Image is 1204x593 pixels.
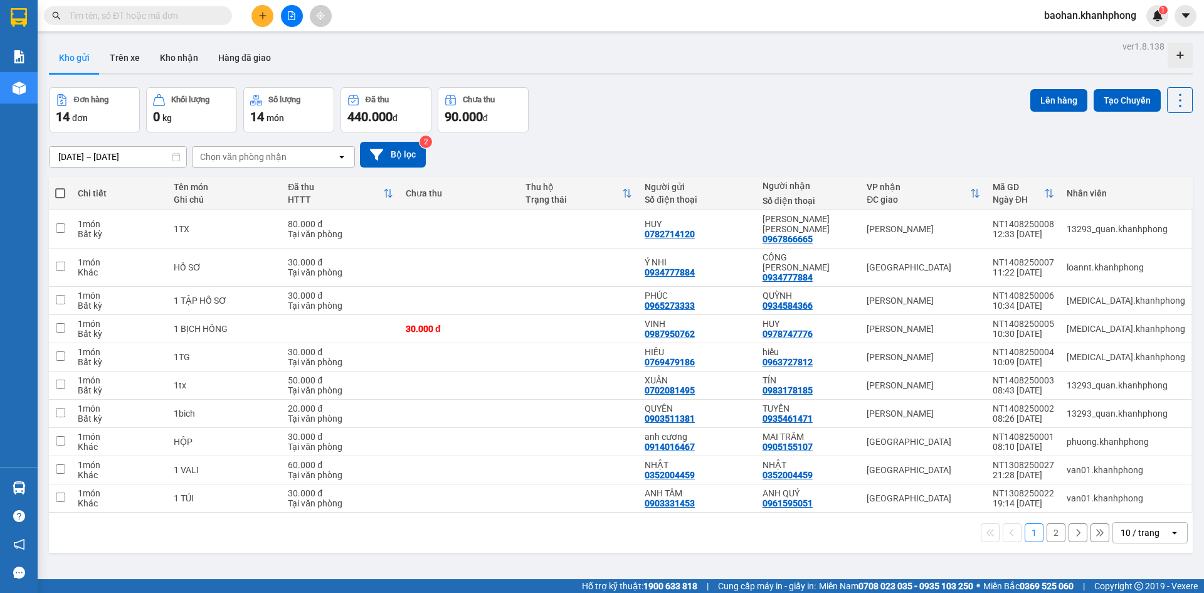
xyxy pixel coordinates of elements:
div: NT1408250006 [993,291,1054,301]
button: Trên xe [100,43,150,73]
button: Bộ lọc [360,142,426,168]
span: Miền Bắc [983,579,1074,593]
div: Ngày ĐH [993,195,1044,205]
div: loannt.khanhphong [1067,262,1185,272]
div: 0782714120 [645,229,695,239]
div: Đã thu [288,182,383,192]
div: tham.khanhphong [1067,324,1185,334]
div: HỒ SƠ [174,262,275,272]
div: Đã thu [366,95,389,104]
div: 08:43 [DATE] [993,385,1054,395]
div: 0702081495 [645,385,695,395]
button: Hàng đã giao [208,43,281,73]
div: 1 TẬP HỒ SƠ [174,296,275,306]
div: Khác [78,442,161,452]
button: Lên hàng [1030,89,1087,112]
div: [PERSON_NAME] [867,352,980,362]
div: [PERSON_NAME] [867,296,980,306]
div: hiếu [763,347,855,357]
div: 0934777884 [763,272,813,282]
div: HTTT [288,195,383,205]
div: 0352004459 [645,470,695,480]
input: Tìm tên, số ĐT hoặc mã đơn [69,9,217,23]
div: 0903331453 [645,498,695,508]
div: 10 / trang [1121,526,1159,539]
div: Trạng thái [525,195,623,205]
div: 1 món [78,403,161,414]
div: [PERSON_NAME] [867,224,980,234]
div: NT1308250022 [993,488,1054,498]
div: Khối lượng [171,95,209,104]
div: 1 món [78,347,161,357]
div: QUYÊN [645,403,750,414]
div: 0934777884 [645,267,695,277]
div: van01.khanhphong [1067,465,1185,475]
div: HIẾU [645,347,750,357]
div: van01.khanhphong [1067,493,1185,503]
div: 08:26 [DATE] [993,414,1054,424]
div: Bất kỳ [78,385,161,395]
div: Bất kỳ [78,414,161,424]
span: 14 [56,109,70,124]
div: 0352004459 [763,470,813,480]
div: [PERSON_NAME] [867,324,980,334]
div: 0935461471 [763,414,813,424]
div: NHẬT [645,460,750,470]
div: Tại văn phòng [288,267,393,277]
button: Chưa thu90.000đ [438,87,529,132]
div: Ý NHI [645,257,750,267]
div: Tại văn phòng [288,498,393,508]
div: Người gửi [645,182,750,192]
svg: open [337,152,347,162]
div: NT1408250008 [993,219,1054,229]
button: Số lượng14món [243,87,334,132]
div: TÍN [763,375,855,385]
div: Bất kỳ [78,357,161,367]
div: VINH [645,319,750,329]
div: 0983178185 [763,385,813,395]
div: Tại văn phòng [288,414,393,424]
div: Số điện thoại [645,195,750,205]
div: 13293_quan.khanhphong [1067,409,1185,419]
div: Mã GD [993,182,1044,192]
div: MAI TRÂM [763,432,855,442]
span: 0 [153,109,160,124]
div: Tại văn phòng [288,357,393,367]
span: Miền Nam [819,579,973,593]
span: Cung cấp máy in - giấy in: [718,579,816,593]
div: 21:28 [DATE] [993,470,1054,480]
span: aim [316,11,325,20]
div: Thu hộ [525,182,623,192]
button: 1 [1025,523,1043,542]
span: notification [13,538,25,550]
div: 30.000 đ [288,347,393,357]
div: 80.000 đ [288,219,393,229]
div: 0905155107 [763,442,813,452]
div: HUY [763,319,855,329]
div: 20.000 đ [288,403,393,414]
div: 50.000 đ [288,375,393,385]
button: Đã thu440.000đ [341,87,431,132]
button: Khối lượng0kg [146,87,237,132]
span: 1 [1161,6,1165,14]
div: 0965273333 [645,301,695,311]
button: Đơn hàng14đơn [49,87,140,132]
div: [GEOGRAPHIC_DATA] [867,465,980,475]
div: [GEOGRAPHIC_DATA] [867,262,980,272]
div: [GEOGRAPHIC_DATA] [867,493,980,503]
div: Tại văn phòng [288,470,393,480]
div: TUYỀN [763,403,855,414]
div: CÔNG TY CHENGAN [763,252,855,272]
div: 30.000 đ [288,291,393,301]
div: 0914016467 [645,442,695,452]
button: Kho nhận [150,43,208,73]
div: Chọn văn phòng nhận [200,151,287,163]
div: 1 món [78,375,161,385]
img: solution-icon [13,50,26,63]
div: 0961595051 [763,498,813,508]
div: 0934584366 [763,301,813,311]
div: Chi tiết [78,188,161,198]
div: 1tx [174,380,275,390]
div: Số điện thoại [763,196,855,206]
button: plus [251,5,273,27]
